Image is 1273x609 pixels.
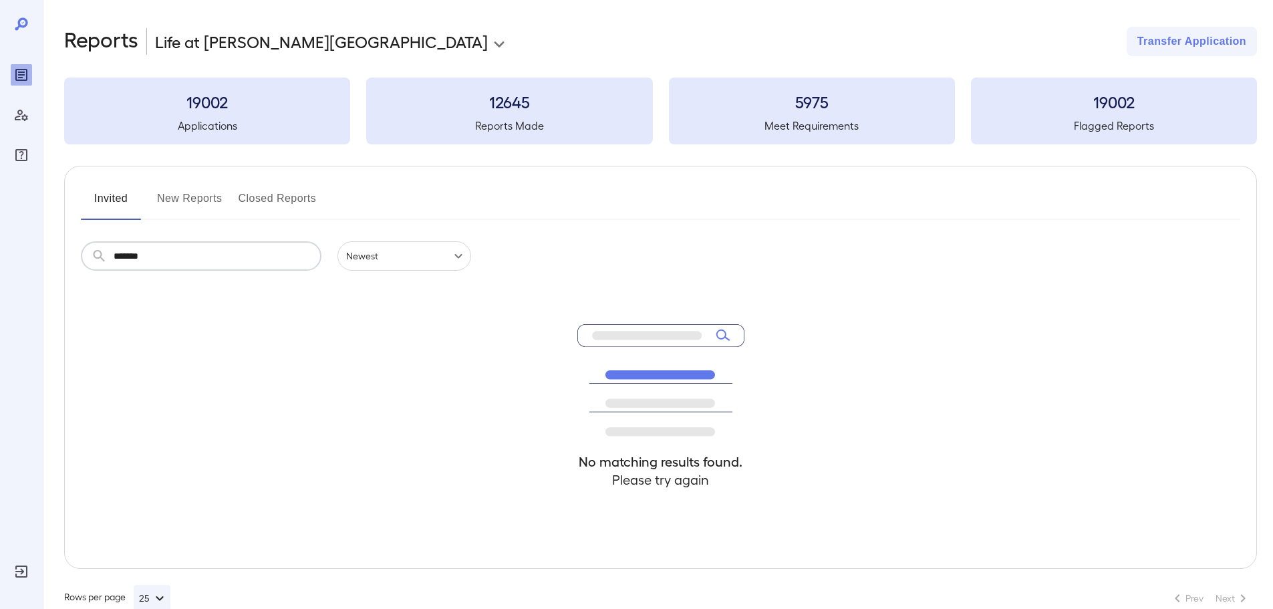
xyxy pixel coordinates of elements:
[577,453,744,471] h4: No matching results found.
[64,91,350,112] h3: 19002
[11,561,32,582] div: Log Out
[971,91,1257,112] h3: 19002
[64,118,350,134] h5: Applications
[11,104,32,126] div: Manage Users
[81,188,141,220] button: Invited
[366,118,652,134] h5: Reports Made
[64,27,138,56] h2: Reports
[155,31,488,52] p: Life at [PERSON_NAME][GEOGRAPHIC_DATA]
[11,144,32,166] div: FAQ
[669,91,955,112] h3: 5975
[239,188,317,220] button: Closed Reports
[669,118,955,134] h5: Meet Requirements
[577,471,744,489] h4: Please try again
[1127,27,1257,56] button: Transfer Application
[337,241,471,271] div: Newest
[971,118,1257,134] h5: Flagged Reports
[64,78,1257,144] summary: 19002Applications12645Reports Made5975Meet Requirements19002Flagged Reports
[1163,588,1257,609] nav: pagination navigation
[157,188,223,220] button: New Reports
[366,91,652,112] h3: 12645
[11,64,32,86] div: Reports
